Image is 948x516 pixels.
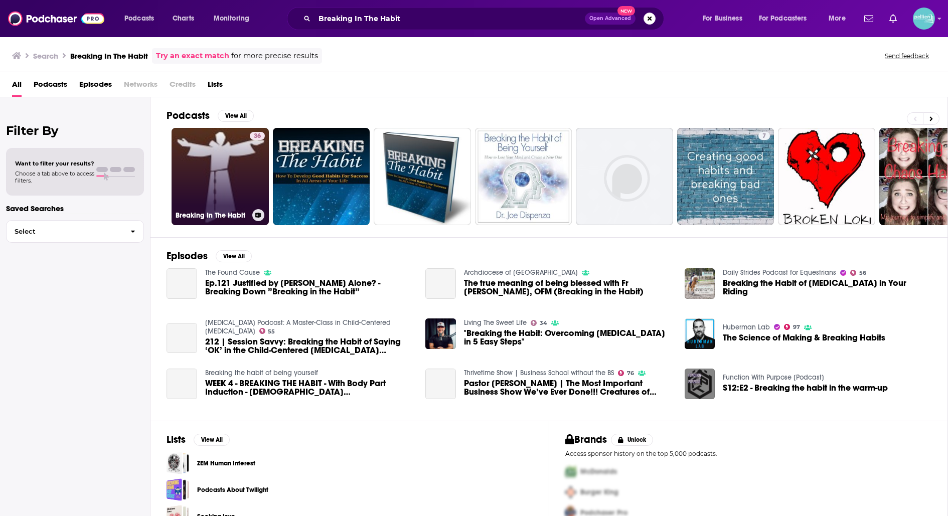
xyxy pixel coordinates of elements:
span: McDonalds [580,467,617,476]
a: Pastor Steve Poe | The Most Important Business Show We’ve Ever Done!!! Creatures of Habit: Breaki... [425,369,456,399]
a: PodcastsView All [167,109,254,122]
span: "Breaking the Habit: Overcoming [MEDICAL_DATA] in 5 Easy Steps" [464,329,673,346]
span: 7 [762,131,766,141]
a: 36 [250,132,265,140]
a: 56 [850,270,866,276]
a: Ep.121 Justified by Faith Alone? - Breaking Down ”Breaking in the Habit” [167,268,197,299]
span: WEEK 4 - BREAKING THE HABIT - With Body Part Induction - [DEMOGRAPHIC_DATA] [DEMOGRAPHIC_DATA] Voice [205,379,414,396]
span: Want to filter your results? [15,160,94,167]
button: Select [6,220,144,243]
a: 55 [259,328,275,334]
a: Play Therapy Podcast: A Master-Class in Child-Centered Play Therapy [205,318,391,335]
button: open menu [117,11,167,27]
h3: Breaking In The Habit [176,211,248,220]
a: Daily Strides Podcast for Equestrians [723,268,836,277]
a: 212 | Session Savvy: Breaking the Habit of Saying ‘OK’ in the Child-Centered Play Therapy Playroom [205,337,414,355]
h2: Filter By [6,123,144,138]
img: Breaking the Habit of Poor Posture in Your Riding [685,268,715,299]
p: Access sponsor history on the top 5,000 podcasts. [565,450,931,457]
h2: Podcasts [167,109,210,122]
a: S12:E2 - Breaking the habit in the warm-up [723,384,888,392]
a: 212 | Session Savvy: Breaking the Habit of Saying ‘OK’ in the Child-Centered Play Therapy Playroom [167,323,197,354]
a: 7 [677,128,774,225]
button: open menu [207,11,262,27]
input: Search podcasts, credits, & more... [314,11,585,27]
button: Open AdvancedNew [585,13,636,25]
button: Send feedback [882,52,932,60]
span: Podcasts [124,12,154,26]
span: 34 [540,321,547,325]
div: Search podcasts, credits, & more... [296,7,674,30]
a: Breaking the Habit of Poor Posture in Your Riding [723,279,931,296]
h2: Brands [565,433,607,446]
h2: Lists [167,433,186,446]
img: S12:E2 - Breaking the habit in the warm-up [685,369,715,399]
button: open menu [822,11,858,27]
span: Burger King [580,488,618,496]
span: Choose a tab above to access filters. [15,170,94,184]
span: New [617,6,636,16]
a: Archdiocese of Brisbane [464,268,578,277]
a: Show notifications dropdown [885,10,901,27]
span: 212 | Session Savvy: Breaking the Habit of Saying ‘OK’ in the Child-Centered [MEDICAL_DATA] Playroom [205,337,414,355]
span: 56 [859,271,866,275]
a: Charts [166,11,200,27]
span: Pastor [PERSON_NAME] | The Most Important Business Show We’ve Ever Done!!! Creatures of Habit: Br... [464,379,673,396]
a: "Breaking the Habit: Overcoming Procrastination in 5 Easy Steps" [464,329,673,346]
img: The Science of Making & Breaking Habits [685,318,715,349]
img: Second Pro Logo [561,482,580,502]
h2: Episodes [167,250,208,262]
a: Podcasts About Twilight [167,478,189,501]
a: 34 [531,320,547,326]
a: Show notifications dropdown [860,10,877,27]
a: Pastor Steve Poe | The Most Important Business Show We’ve Ever Done!!! Creatures of Habit: Breaki... [464,379,673,396]
a: Podcasts About Twilight [197,484,268,495]
span: Logged in as JessicaPellien [913,8,935,30]
span: Breaking the Habit of [MEDICAL_DATA] in Your Riding [723,279,931,296]
span: Credits [170,76,196,97]
a: The true meaning of being blessed with Fr Casey Cole, OFM (Breaking in the Habit) [425,268,456,299]
span: 55 [268,329,275,334]
button: View All [194,434,230,446]
button: Unlock [611,434,654,446]
a: EpisodesView All [167,250,252,262]
a: Podcasts [34,76,67,97]
a: ZEM Human Interest [197,458,255,469]
img: "Breaking the Habit: Overcoming Procrastination in 5 Easy Steps" [425,318,456,349]
span: For Business [703,12,742,26]
span: For Podcasters [759,12,807,26]
button: Show profile menu [913,8,935,30]
a: WEEK 4 - BREAKING THE HABIT - With Body Part Induction - British Female Voice [205,379,414,396]
span: 76 [627,371,634,376]
a: The Science of Making & Breaking Habits [723,333,885,342]
a: Thrivetime Show | Business School without the BS [464,369,614,377]
img: User Profile [913,8,935,30]
button: View All [218,110,254,122]
a: ListsView All [167,433,230,446]
span: for more precise results [231,50,318,62]
a: ZEM Human Interest [167,452,189,474]
a: Episodes [79,76,112,97]
a: The Found Cause [205,268,260,277]
span: Select [7,228,122,235]
a: 7 [758,132,770,140]
img: Podchaser - Follow, Share and Rate Podcasts [8,9,104,28]
a: Lists [208,76,223,97]
a: Ep.121 Justified by Faith Alone? - Breaking Down ”Breaking in the Habit” [205,279,414,296]
a: The true meaning of being blessed with Fr Casey Cole, OFM (Breaking in the Habit) [464,279,673,296]
span: Ep.121 Justified by [PERSON_NAME] Alone? - Breaking Down ”Breaking in the Habit” [205,279,414,296]
a: 76 [618,370,634,376]
a: All [12,76,22,97]
a: Huberman Lab [723,323,770,331]
a: Living The Sweet Life [464,318,527,327]
p: Saved Searches [6,204,144,213]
